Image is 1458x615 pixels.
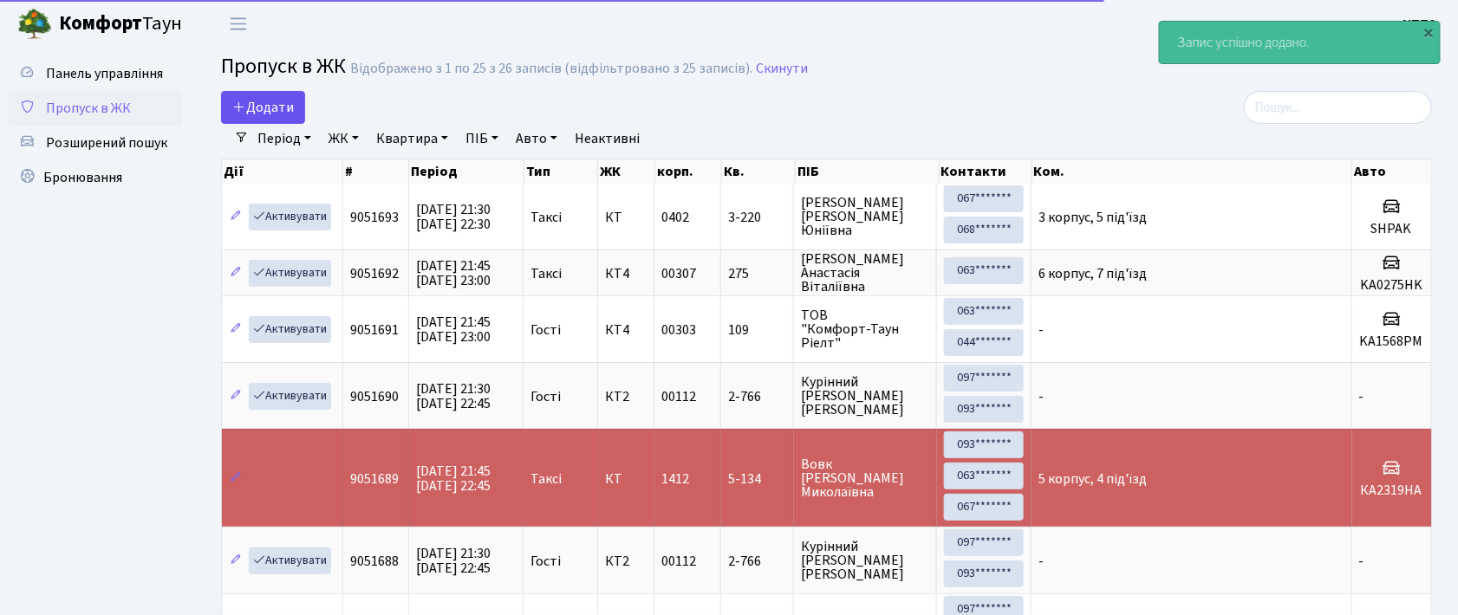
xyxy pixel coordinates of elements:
[1359,277,1424,294] h5: KA0275HK
[43,168,122,187] span: Бронювання
[598,159,655,184] th: ЖК
[221,91,305,124] a: Додати
[728,390,786,404] span: 2-766
[605,390,647,404] span: КТ2
[605,323,647,337] span: КТ4
[1038,469,1147,489] span: 5 корпус, 4 під'їзд
[801,375,929,417] span: Курінний [PERSON_NAME] [PERSON_NAME]
[1038,320,1044,340] span: -
[1403,14,1437,35] a: КПП2
[530,267,562,281] span: Таксі
[524,159,599,184] th: Тип
[416,544,491,578] span: [DATE] 21:30 [DATE] 22:45
[46,133,167,152] span: Розширений пошук
[416,200,491,234] span: [DATE] 21:30 [DATE] 22:30
[17,7,52,42] img: logo.png
[655,159,722,184] th: корп.
[222,159,343,184] th: Дії
[605,554,647,568] span: КТ2
[509,124,564,153] a: Авто
[249,383,331,410] a: Активувати
[530,472,562,486] span: Таксі
[728,472,786,486] span: 5-134
[530,323,561,337] span: Гості
[459,124,505,153] a: ПІБ
[416,379,491,413] span: [DATE] 21:30 [DATE] 22:45
[1359,333,1424,350] h5: KA1568PM
[249,260,331,287] a: Активувати
[661,320,696,340] span: 00303
[322,124,366,153] a: ЖК
[605,472,647,486] span: КТ
[530,210,562,224] span: Таксі
[350,208,399,227] span: 9051693
[1359,552,1364,571] span: -
[46,99,131,118] span: Пропуск в ЖК
[661,208,689,227] span: 0402
[1403,15,1437,34] b: КПП2
[801,457,929,499] span: Вовк [PERSON_NAME] Миколаївна
[1160,22,1440,63] div: Запис успішно додано.
[350,552,399,571] span: 9051688
[661,264,696,283] span: 00307
[59,10,142,37] b: Комфорт
[249,547,331,574] a: Активувати
[416,313,491,346] span: [DATE] 21:45 [DATE] 23:00
[568,124,647,153] a: Неактивні
[350,387,399,406] span: 9051690
[251,124,318,153] a: Період
[409,159,524,184] th: Період
[661,387,696,406] span: 00112
[350,264,399,283] span: 9051692
[661,469,689,489] span: 1412
[1359,221,1424,237] h5: SHPAK
[722,159,796,184] th: Кв.
[350,320,399,340] span: 9051691
[728,267,786,281] span: 275
[1244,91,1432,124] input: Пошук...
[796,159,940,184] th: ПІБ
[1032,159,1352,184] th: Ком.
[661,552,696,571] span: 00112
[46,64,163,83] span: Панель управління
[728,210,786,224] span: 3-220
[605,210,647,224] span: КТ
[343,159,409,184] th: #
[416,462,491,495] span: [DATE] 21:45 [DATE] 22:45
[728,554,786,568] span: 2-766
[801,252,929,294] span: [PERSON_NAME] Анастасія Віталіївна
[1359,482,1424,499] h5: КА2319НА
[1038,264,1147,283] span: 6 корпус, 7 під'їзд
[9,91,182,126] a: Пропуск в ЖК
[1352,159,1433,184] th: Авто
[801,308,929,350] span: ТОВ "Комфорт-Таун Ріелт"
[249,204,331,230] a: Активувати
[221,51,346,81] span: Пропуск в ЖК
[530,390,561,404] span: Гості
[350,61,752,77] div: Відображено з 1 по 25 з 26 записів (відфільтровано з 25 записів).
[1421,23,1438,41] div: ×
[940,159,1032,184] th: Контакти
[1038,387,1044,406] span: -
[756,61,808,77] a: Скинути
[530,554,561,568] span: Гості
[249,316,331,343] a: Активувати
[217,10,260,38] button: Переключити навігацію
[1038,552,1044,571] span: -
[59,10,182,39] span: Таун
[350,469,399,489] span: 9051689
[9,56,182,91] a: Панель управління
[1038,208,1147,227] span: 3 корпус, 5 під'їзд
[801,196,929,237] span: [PERSON_NAME] [PERSON_NAME] Юніївна
[1359,387,1364,406] span: -
[605,267,647,281] span: КТ4
[728,323,786,337] span: 109
[369,124,455,153] a: Квартира
[416,256,491,290] span: [DATE] 21:45 [DATE] 23:00
[9,160,182,195] a: Бронювання
[232,98,294,117] span: Додати
[9,126,182,160] a: Розширений пошук
[801,540,929,581] span: Курінний [PERSON_NAME] [PERSON_NAME]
